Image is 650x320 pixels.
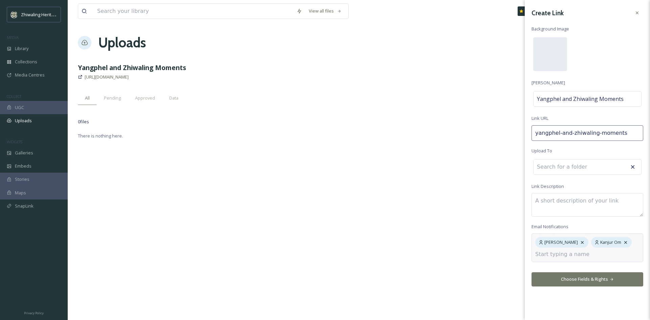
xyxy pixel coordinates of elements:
a: Uploads [98,33,146,53]
span: Library [15,45,28,52]
span: Kanjur Om [600,239,621,246]
img: Screenshot%202025-04-29%20at%2011.05.50.png [11,11,18,18]
input: Start typing a name [535,250,603,258]
span: SnapLink [15,203,34,209]
span: [PERSON_NAME] [532,80,565,86]
span: 0 file s [78,119,89,125]
span: Uploads [15,118,32,124]
input: Search for a folder [534,159,608,174]
a: [URL][DOMAIN_NAME] [85,73,129,81]
h3: Create Link [532,8,564,18]
span: Yangphel and Zhiwaling Moments [537,95,624,103]
strong: Yangphel and Zhiwaling Moments [78,63,186,72]
button: Choose Fields & Rights [532,272,643,286]
span: MEDIA [7,35,19,40]
span: WIDGETS [7,139,22,144]
span: There is nothing here. [78,133,123,139]
span: Data [169,95,178,101]
span: Approved [135,95,155,101]
span: Embeds [15,163,31,169]
span: UGC [15,104,24,111]
span: Link URL [532,115,548,122]
span: [URL][DOMAIN_NAME] [85,74,129,80]
span: [PERSON_NAME] [544,239,578,246]
span: Galleries [15,150,33,156]
span: Maps [15,190,26,196]
input: Search your library [94,4,293,19]
span: All [85,95,90,101]
span: COLLECT [7,94,21,99]
a: View all files [305,4,345,18]
span: Collections [15,59,37,65]
span: Media Centres [15,72,45,78]
span: Background Image [532,26,569,32]
span: Upload To [532,148,552,154]
a: What's New [518,6,551,16]
input: mylink [532,125,643,141]
span: Privacy Policy [24,311,44,315]
span: Zhiwaling Heritage [21,11,59,18]
span: Email Notifications [532,223,568,230]
span: Pending [104,95,121,101]
a: Privacy Policy [24,308,44,317]
span: Stories [15,176,29,183]
span: Link Description [532,183,564,190]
